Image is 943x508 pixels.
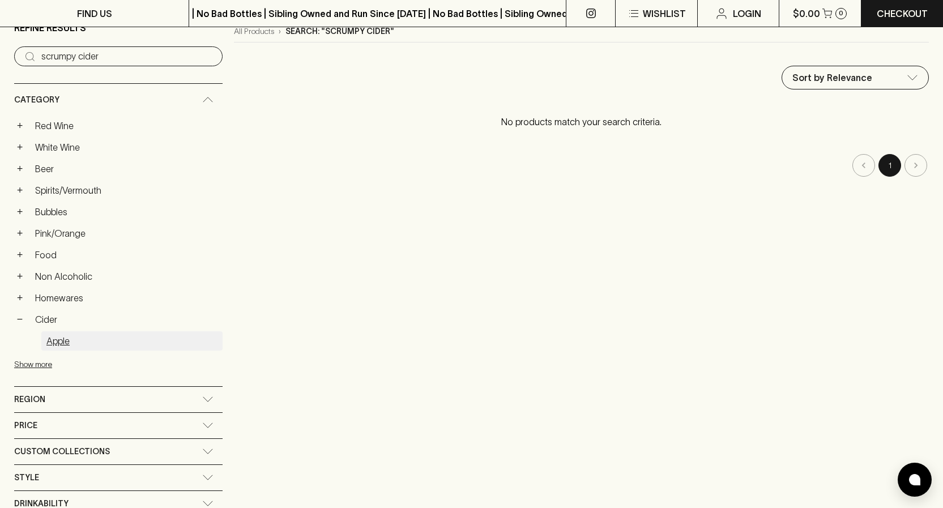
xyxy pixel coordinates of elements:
span: Region [14,392,45,407]
a: All Products [234,25,274,37]
a: Food [30,245,223,264]
span: Category [14,93,59,107]
div: Custom Collections [14,439,223,464]
span: Style [14,471,39,485]
div: Price [14,413,223,438]
a: Cider [30,310,223,329]
button: − [14,314,25,325]
a: Apple [41,331,223,351]
div: Style [14,465,223,490]
p: Search: "scrumpy cider" [285,25,394,37]
a: Spirits/Vermouth [30,181,223,200]
a: Non Alcoholic [30,267,223,286]
a: Bubbles [30,202,223,221]
p: Wishlist [643,7,686,20]
button: + [14,206,25,217]
a: Pink/Orange [30,224,223,243]
p: Login [733,7,761,20]
div: Region [14,387,223,412]
span: Price [14,419,37,433]
button: + [14,163,25,174]
p: Checkout [877,7,928,20]
a: Homewares [30,288,223,308]
img: bubble-icon [909,474,920,485]
input: Try “Pinot noir” [41,48,214,66]
nav: pagination navigation [234,154,929,177]
a: Red Wine [30,116,223,135]
button: + [14,249,25,261]
p: › [279,25,281,37]
button: Show more [14,353,163,376]
p: FIND US [77,7,112,20]
button: page 1 [878,154,901,177]
button: + [14,292,25,304]
div: Sort by Relevance [782,66,928,89]
button: + [14,120,25,131]
div: Category [14,84,223,116]
span: Custom Collections [14,445,110,459]
p: 0 [839,10,843,16]
p: Sort by Relevance [792,71,872,84]
p: Refine Results [14,21,86,35]
button: + [14,271,25,282]
a: Beer [30,159,223,178]
button: + [14,185,25,196]
p: $0.00 [793,7,820,20]
p: No products match your search criteria. [234,104,929,140]
a: White Wine [30,138,223,157]
button: + [14,142,25,153]
button: + [14,228,25,239]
